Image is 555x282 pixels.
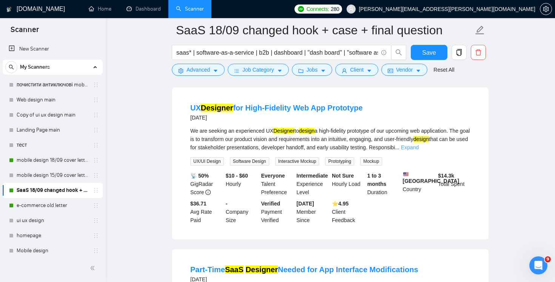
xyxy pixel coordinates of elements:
b: ⭐️ 4.95 [332,201,348,207]
span: caret-down [416,68,421,74]
input: Search Freelance Jobs... [176,48,378,57]
span: holder [93,82,99,88]
li: New Scanner [3,41,103,57]
span: holder [93,172,99,178]
span: Connects: [307,5,329,13]
div: Duration [366,172,401,196]
button: folderJobscaret-down [292,64,333,76]
div: Avg Rate Paid [189,199,224,224]
button: idcardVendorcaret-down [381,64,427,76]
span: delete [471,49,486,56]
span: caret-down [367,68,372,74]
button: Save [411,45,447,60]
button: userClientcaret-down [335,64,378,76]
span: holder [93,202,99,208]
span: holder [93,127,99,133]
mark: SaaS [225,265,244,274]
a: Landing Page main [17,123,88,138]
span: bars [234,68,239,74]
span: holder [93,157,99,163]
span: Mockup [360,157,382,166]
span: setting [178,68,183,74]
a: mobile design 18/09 cover letter another first part [17,153,88,168]
button: settingAdvancedcaret-down [172,64,225,76]
b: [GEOGRAPHIC_DATA] [403,172,459,184]
a: e-commerce old letter [17,198,88,213]
img: logo [6,3,12,15]
span: double-left [90,264,97,272]
button: delete [471,45,486,60]
span: search [392,49,406,56]
span: holder [93,218,99,224]
b: $10 - $60 [226,173,248,179]
a: homeHome [89,6,111,12]
div: Total Spent [436,172,472,196]
span: Save [422,48,436,57]
a: dashboardDashboard [126,6,161,12]
mark: design [299,128,314,134]
img: upwork-logo.png [298,6,304,12]
span: user [342,68,347,74]
span: Scanner [5,24,45,40]
button: copy [452,45,467,60]
span: caret-down [277,68,282,74]
span: ... [395,144,399,150]
mark: Designer [245,265,278,274]
div: Experience Level [295,172,330,196]
span: holder [93,187,99,193]
span: 9 [545,256,551,262]
div: Payment Verified [260,199,295,224]
a: mobile design 15/09 cover letter another first part [17,168,88,183]
input: Scanner name... [176,21,473,40]
span: holder [93,142,99,148]
span: holder [93,233,99,239]
button: barsJob Categorycaret-down [228,64,288,76]
a: почистити антиключові mobile design main [17,77,88,92]
button: search [391,45,406,60]
b: - [226,201,228,207]
a: Web design main [17,92,88,107]
div: Member Since [295,199,330,224]
a: ui ux design [17,213,88,228]
span: My Scanners [20,60,50,75]
b: Verified [261,201,281,207]
span: edit [475,25,485,35]
div: Talent Preference [260,172,295,196]
span: Software Design [230,157,269,166]
span: UX/UI Design [190,157,224,166]
span: Jobs [307,66,318,74]
div: Country [401,172,437,196]
button: setting [540,3,552,15]
div: Client Feedback [330,199,366,224]
span: info-circle [205,190,211,195]
div: We are seeking an experienced UX to a high-fidelity prototype of our upcoming web application. Th... [190,127,470,152]
span: caret-down [213,68,218,74]
div: Hourly Load [330,172,366,196]
a: setting [540,6,552,12]
b: $ 14.3k [438,173,454,179]
span: Vendor [396,66,413,74]
span: setting [540,6,552,12]
span: holder [93,97,99,103]
a: New Scanner [9,41,97,57]
a: Copy of ui ux design main [17,107,88,123]
a: Mobile design [17,243,88,258]
span: holder [93,112,99,118]
a: searchScanner [176,6,204,12]
span: Client [350,66,364,74]
b: $36.71 [190,201,207,207]
mark: Designer [201,104,233,112]
span: caret-down [321,68,326,74]
span: Prototyping [325,157,354,166]
b: [DATE] [296,201,314,207]
span: Job Category [242,66,274,74]
span: 280 [331,5,339,13]
img: 🇺🇸 [403,172,409,177]
span: holder [93,248,99,254]
iframe: Intercom live chat [529,256,547,274]
span: folder [298,68,304,74]
button: search [5,61,17,73]
div: Company Size [224,199,260,224]
b: Not Sure [332,173,354,179]
mark: design [413,136,429,142]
